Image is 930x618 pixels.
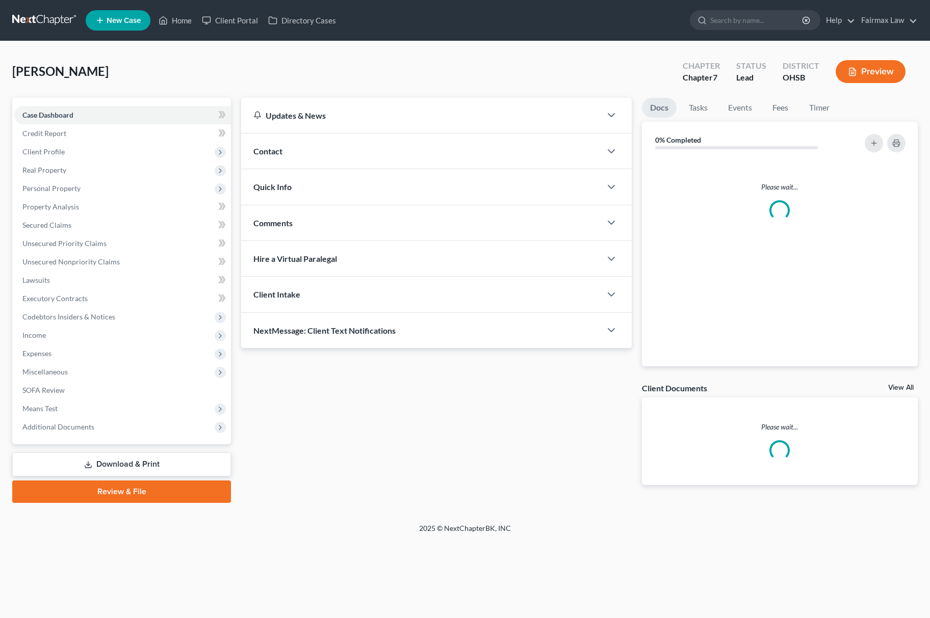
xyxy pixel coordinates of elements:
span: Personal Property [22,184,81,193]
a: Review & File [12,480,231,503]
span: Quick Info [253,182,292,192]
span: Additional Documents [22,422,94,431]
span: New Case [107,17,141,24]
a: Fairmax Law [856,11,917,30]
div: Client Documents [642,383,707,393]
a: Client Portal [197,11,263,30]
a: Directory Cases [263,11,341,30]
span: Expenses [22,349,51,358]
span: Client Profile [22,147,65,156]
span: [PERSON_NAME] [12,64,109,78]
input: Search by name... [710,11,804,30]
div: Lead [736,72,766,84]
span: Client Intake [253,289,300,299]
a: SOFA Review [14,381,231,399]
span: 7 [713,72,717,82]
a: Lawsuits [14,271,231,289]
a: Unsecured Priority Claims [14,234,231,253]
span: Codebtors Insiders & Notices [22,312,115,321]
span: Unsecured Nonpriority Claims [22,257,120,266]
div: Chapter [683,72,720,84]
span: Real Property [22,166,66,174]
div: Chapter [683,60,720,72]
span: Credit Report [22,129,66,138]
button: Preview [836,60,906,83]
a: View All [888,384,914,391]
a: Home [153,11,197,30]
span: Lawsuits [22,276,50,284]
span: Income [22,331,46,339]
a: Timer [801,98,838,118]
span: Hire a Virtual Paralegal [253,254,337,263]
a: Help [821,11,855,30]
div: Updates & News [253,110,589,121]
div: 2025 © NextChapterBK, INC [174,523,756,542]
a: Property Analysis [14,198,231,216]
span: Case Dashboard [22,111,73,119]
a: Tasks [681,98,716,118]
span: Means Test [22,404,58,413]
p: Please wait... [650,182,910,192]
a: Events [720,98,760,118]
a: Credit Report [14,124,231,143]
span: Secured Claims [22,221,71,229]
a: Download & Print [12,452,231,476]
span: Property Analysis [22,202,79,211]
span: Miscellaneous [22,367,68,376]
span: SOFA Review [22,386,65,394]
span: NextMessage: Client Text Notifications [253,326,396,335]
a: Executory Contracts [14,289,231,308]
a: Fees [764,98,797,118]
span: Unsecured Priority Claims [22,239,107,248]
div: Status [736,60,766,72]
a: Docs [642,98,677,118]
a: Case Dashboard [14,106,231,124]
div: District [783,60,819,72]
a: Unsecured Nonpriority Claims [14,253,231,271]
div: OHSB [783,72,819,84]
a: Secured Claims [14,216,231,234]
p: Please wait... [642,422,918,432]
span: Contact [253,146,282,156]
strong: 0% Completed [655,136,701,144]
span: Executory Contracts [22,294,88,303]
span: Comments [253,218,293,228]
